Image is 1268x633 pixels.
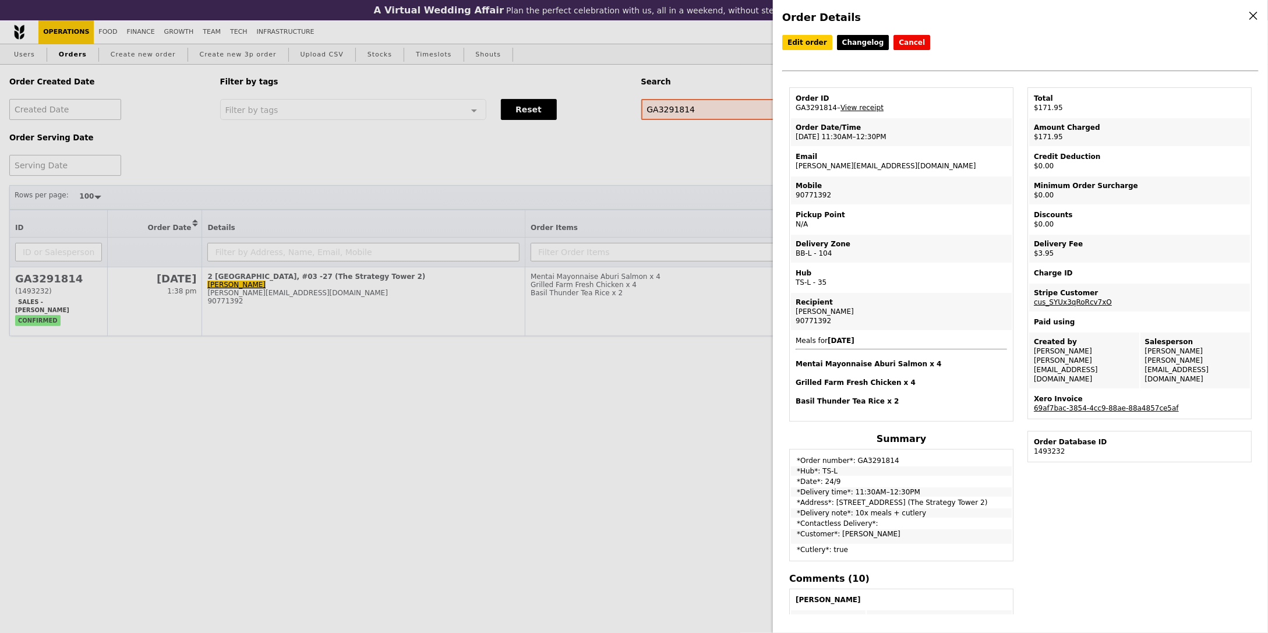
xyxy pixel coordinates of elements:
h4: Grilled Farm Fresh Chicken x 4 [796,378,1007,387]
a: cus_SYUx3qRoRcv7xO [1034,298,1112,306]
div: Stripe Customer [1034,288,1245,298]
td: *Date*: 24/9 [791,477,1012,486]
div: Recipient [796,298,1007,307]
div: Email [796,152,1007,161]
div: Total [1034,94,1245,103]
td: N/A [791,206,1012,234]
a: View receipt [840,104,884,112]
td: *Customer*: [PERSON_NAME] [791,529,1012,544]
td: *Cutlery*: true [791,545,1012,560]
td: 1493232 [1029,433,1250,461]
span: Order Details [782,11,861,23]
td: *Delivery note*: 10x meals + cutlery [791,508,1012,518]
div: Salesperson [1145,337,1246,346]
td: GA3291814 [791,89,1012,117]
div: Hub [796,268,1007,278]
td: [PERSON_NAME] [PERSON_NAME][EMAIL_ADDRESS][DOMAIN_NAME] [1140,333,1251,388]
div: Discounts [1034,210,1245,220]
div: Charge ID [1034,268,1245,278]
td: BB-L - 104 [791,235,1012,263]
td: $0.00 [1029,147,1250,175]
div: Created by [1034,337,1135,346]
td: $0.00 [1029,206,1250,234]
div: Pickup Point [796,210,1007,220]
span: Meals for [796,337,1007,406]
div: 90771392 [796,316,1007,326]
h4: Comments (10) [789,573,1013,584]
div: Paid using [1034,317,1245,327]
div: Order ID [796,94,1007,103]
div: [PERSON_NAME] [796,307,1007,316]
h4: Mentai Mayonnaise Aburi Salmon x 4 [796,359,1007,369]
h4: Basil Thunder Tea Rice x 2 [796,397,1007,406]
td: $3.95 [1029,235,1250,263]
div: Delivery Fee [1034,239,1245,249]
td: 90771392 [791,176,1012,204]
td: *Hub*: TS-L [791,466,1012,476]
td: *Delivery time*: 11:30AM–12:30PM [791,487,1012,497]
td: [PERSON_NAME][EMAIL_ADDRESS][DOMAIN_NAME] [791,147,1012,175]
div: Xero Invoice [1034,394,1245,404]
a: Changelog [837,35,889,50]
td: *Address*: [STREET_ADDRESS] (The Strategy Tower 2) [791,498,1012,507]
div: Delivery Zone [796,239,1007,249]
b: [DATE] [828,337,854,345]
div: Order Date/Time [796,123,1007,132]
td: Order edited: update item [867,610,1012,629]
td: *Contactless Delivery*: [791,519,1012,528]
td: $0.00 [1029,176,1250,204]
td: [DATE] 11:30AM–12:30PM [791,118,1012,146]
button: Cancel [893,35,930,50]
td: $171.95 [1029,89,1250,117]
div: Order Database ID [1034,437,1245,447]
a: Edit order [782,35,832,50]
a: 69af7bac-3854-4cc9-88ae-88a4857ce5af [1034,404,1179,412]
h4: Summary [789,433,1013,444]
div: Amount Charged [1034,123,1245,132]
div: Credit Deduction [1034,152,1245,161]
b: [PERSON_NAME] [796,596,861,604]
div: Mobile [796,181,1007,190]
td: $171.95 [1029,118,1250,146]
div: Minimum Order Surcharge [1034,181,1245,190]
td: [PERSON_NAME] [PERSON_NAME][EMAIL_ADDRESS][DOMAIN_NAME] [1029,333,1139,388]
td: TS-L - 35 [791,264,1012,292]
span: – [837,104,840,112]
td: *Order number*: GA3291814 [791,451,1012,465]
